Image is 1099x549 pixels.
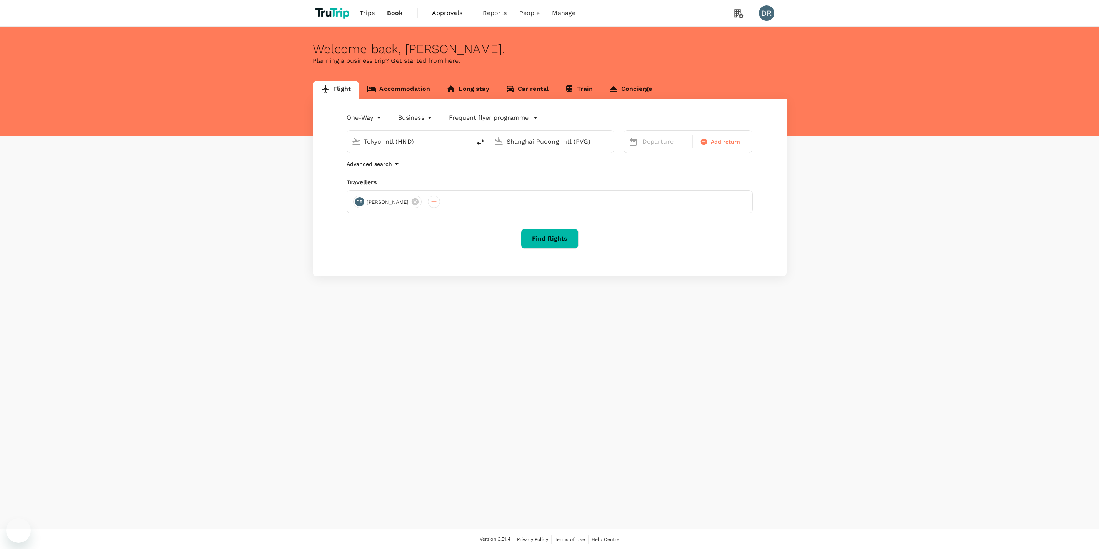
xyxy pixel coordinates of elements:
[517,535,548,544] a: Privacy Policy
[497,81,557,99] a: Car rental
[362,198,414,206] span: [PERSON_NAME]
[555,535,585,544] a: Terms of Use
[438,81,497,99] a: Long stay
[592,535,620,544] a: Help Centre
[347,159,401,169] button: Advanced search
[517,537,548,542] span: Privacy Policy
[347,178,753,187] div: Travellers
[507,136,598,147] input: Going to
[313,5,354,22] img: TruTrip logo
[360,8,375,18] span: Trips
[601,81,660,99] a: Concierge
[359,81,438,99] a: Accommodation
[432,8,470,18] span: Approvals
[609,141,610,142] button: Open
[642,137,688,146] p: Departure
[557,81,601,99] a: Train
[387,8,403,18] span: Book
[759,5,774,21] div: DR
[555,537,585,542] span: Terms of Use
[6,518,31,543] iframe: Button to launch messaging window
[313,56,787,65] p: Planning a business trip? Get started from here.
[347,160,392,168] p: Advanced search
[347,112,383,124] div: One-Way
[471,133,490,151] button: delete
[521,229,579,249] button: Find flights
[711,138,740,146] span: Add return
[466,141,467,142] button: Open
[353,196,422,208] div: DR[PERSON_NAME]
[592,537,620,542] span: Help Centre
[398,112,434,124] div: Business
[483,8,507,18] span: Reports
[552,8,575,18] span: Manage
[449,113,529,122] p: Frequent flyer programme
[364,136,455,147] input: Depart from
[355,197,364,206] div: DR
[480,536,510,543] span: Version 3.51.4
[313,81,359,99] a: Flight
[313,42,787,56] div: Welcome back , [PERSON_NAME] .
[449,113,538,122] button: Frequent flyer programme
[519,8,540,18] span: People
